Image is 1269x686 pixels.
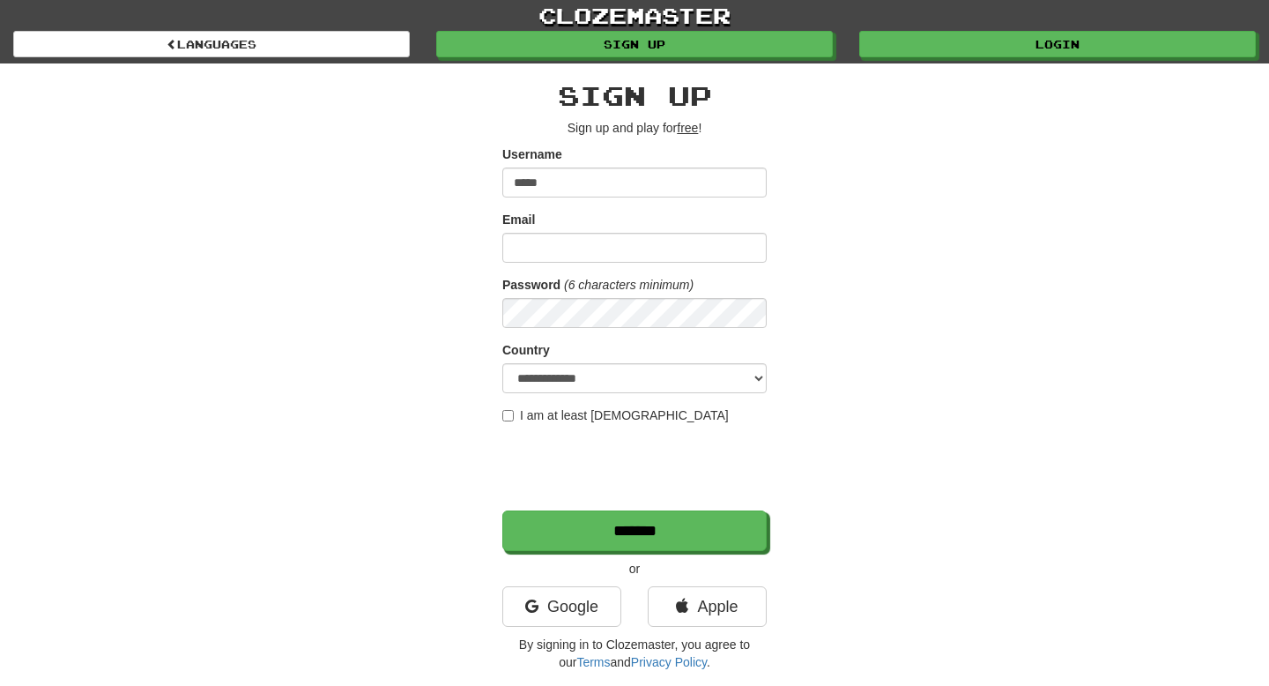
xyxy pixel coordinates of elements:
iframe: reCAPTCHA [502,433,770,502]
p: Sign up and play for ! [502,119,767,137]
a: Google [502,586,621,627]
h2: Sign up [502,81,767,110]
input: I am at least [DEMOGRAPHIC_DATA] [502,410,514,421]
label: Email [502,211,535,228]
a: Apple [648,586,767,627]
p: By signing in to Clozemaster, you agree to our and . [502,636,767,671]
label: I am at least [DEMOGRAPHIC_DATA] [502,406,729,424]
a: Login [859,31,1256,57]
em: (6 characters minimum) [564,278,694,292]
a: Languages [13,31,410,57]
a: Sign up [436,31,833,57]
p: or [502,560,767,578]
a: Terms [576,655,610,669]
label: Username [502,145,562,163]
label: Password [502,276,560,294]
u: free [677,121,698,135]
label: Country [502,341,550,359]
a: Privacy Policy [631,655,707,669]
